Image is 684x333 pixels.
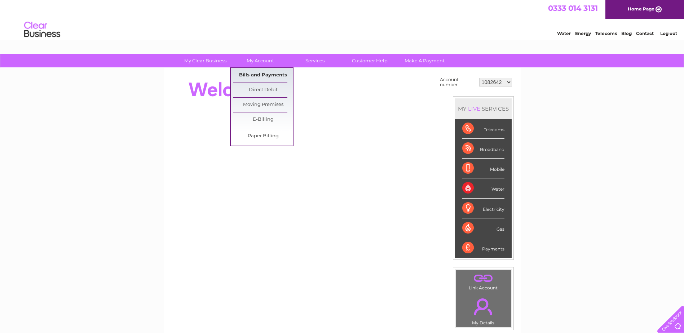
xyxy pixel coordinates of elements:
[458,272,509,284] a: .
[285,54,345,67] a: Services
[467,105,482,112] div: LIVE
[455,292,511,328] td: My Details
[172,4,513,35] div: Clear Business is a trading name of Verastar Limited (registered in [GEOGRAPHIC_DATA] No. 3667643...
[438,75,477,89] td: Account number
[233,112,293,127] a: E-Billing
[176,54,235,67] a: My Clear Business
[233,129,293,143] a: Paper Billing
[233,98,293,112] a: Moving Premises
[621,31,632,36] a: Blog
[395,54,454,67] a: Make A Payment
[462,238,504,258] div: Payments
[24,19,61,41] img: logo.png
[233,83,293,97] a: Direct Debit
[575,31,591,36] a: Energy
[462,218,504,238] div: Gas
[557,31,571,36] a: Water
[462,199,504,218] div: Electricity
[455,270,511,292] td: Link Account
[462,178,504,198] div: Water
[462,139,504,159] div: Broadband
[462,119,504,139] div: Telecoms
[595,31,617,36] a: Telecoms
[230,54,290,67] a: My Account
[233,68,293,83] a: Bills and Payments
[455,98,512,119] div: MY SERVICES
[340,54,400,67] a: Customer Help
[462,159,504,178] div: Mobile
[548,4,598,13] a: 0333 014 3131
[660,31,677,36] a: Log out
[636,31,654,36] a: Contact
[458,294,509,319] a: .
